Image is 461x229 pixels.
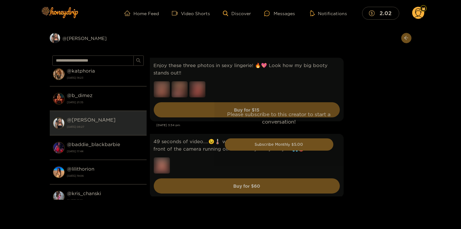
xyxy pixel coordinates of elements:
[124,10,159,16] a: Home Feed
[133,55,144,66] button: search
[223,11,251,16] a: Discover
[401,33,412,43] button: arrow-left
[67,75,143,81] strong: [DATE] 14:23
[225,111,333,125] p: Please subscribe to this creator to start a conversation!
[422,7,425,11] img: Fan Level
[50,33,147,43] div: @[PERSON_NAME]
[369,10,378,16] span: dollar
[53,117,65,129] img: conversation
[67,148,143,154] strong: [DATE] 17:44
[67,68,95,74] strong: @ katphoria
[172,10,181,16] span: video-camera
[404,35,409,41] span: arrow-left
[67,99,143,105] strong: [DATE] 21:35
[67,117,116,123] strong: @ [PERSON_NAME]
[379,10,393,16] mark: 2.02
[67,142,120,147] strong: @ baddie_blackbarbie
[53,166,65,178] img: conversation
[67,197,143,203] strong: [DATE] 15:15
[264,10,295,17] div: Messages
[308,10,349,16] button: Notifications
[225,138,333,151] button: Subscribe Monthly $5.00
[67,166,95,172] strong: @ lilithorion
[53,68,65,80] img: conversation
[67,93,93,98] strong: @ b_dimez
[53,191,65,203] img: conversation
[53,142,65,154] img: conversation
[67,191,101,196] strong: @ kris_chanski
[67,124,143,130] strong: [DATE] 08:27
[53,93,65,105] img: conversation
[362,7,399,19] button: 2.02
[172,10,210,16] a: Video Shorts
[136,58,141,64] span: search
[124,10,133,16] span: home
[67,173,143,179] strong: [DATE] 19:06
